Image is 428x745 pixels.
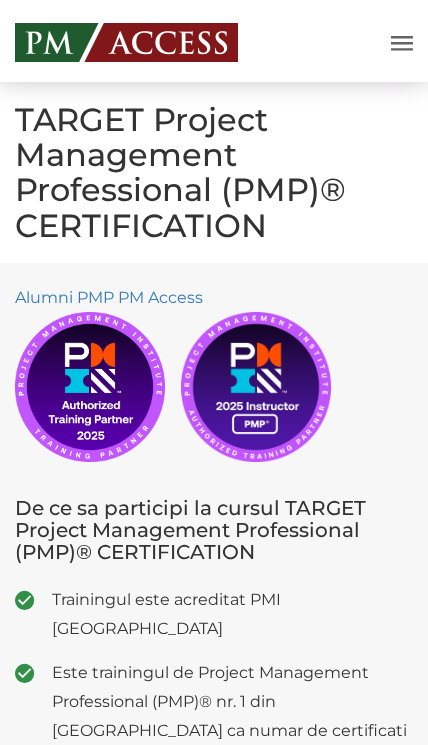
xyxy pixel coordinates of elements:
[15,288,203,307] a: Alumni PMP PM Access
[52,585,413,643] span: Trainingul este acreditat PMI [GEOGRAPHIC_DATA]
[15,497,413,563] h3: De ce sa participi la cursul TARGET Project Management Professional (PMP)® CERTIFICATION
[15,102,413,243] h1: TARGET Project Management Professional (PMP)® CERTIFICATION
[15,23,238,62] img: PM ACCESS - Echipa traineri si consultanti certificati PMP: Narciss Popescu, Mihai Olaru, Monica ...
